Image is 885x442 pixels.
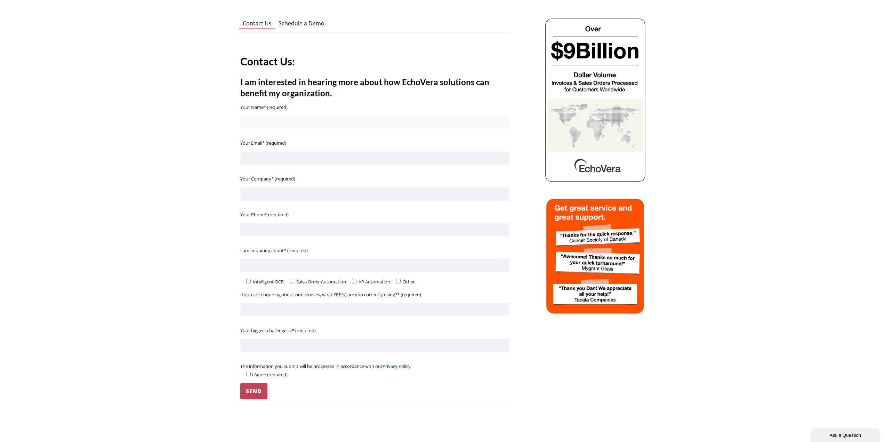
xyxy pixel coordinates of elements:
[240,290,509,299] p: If you are enquiring about our services, what ERP(s) are you currently using?* (required)
[240,103,509,399] form: Contact form
[811,427,882,442] iframe: chat widget
[544,196,646,315] img: echovera intelligent ocr sales order automation
[279,19,324,27] span: Schedule a Demo
[240,139,509,147] p: Your Email* (required)
[240,210,509,219] p: Your Phone* (required)
[240,246,509,255] p: I am enquiring about* (required)
[240,362,509,379] p: The information you submit will be processed in accordance with our I Agree (required)
[544,17,646,183] img: echovera dollar volume
[402,279,415,285] span: Other
[240,54,509,68] h3: Contact Us:
[240,326,509,335] p: Your biggest challenge is:* (required)
[239,17,275,29] a: Contact Us
[240,103,509,111] p: Your Name* (required)
[383,363,411,369] a: Privacy Policy
[295,279,346,285] span: Sales Order Automation
[240,175,509,183] p: Your Company* (required)
[243,19,272,27] span: Contact Us
[275,17,328,29] a: Schedule a Demo
[252,279,284,285] span: Intelligent OCR
[357,279,390,285] span: AP Automation
[240,383,267,399] input: Send
[240,77,509,99] h4: I am interested in hearing more about how EchoVera solutions can benefit my organization.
